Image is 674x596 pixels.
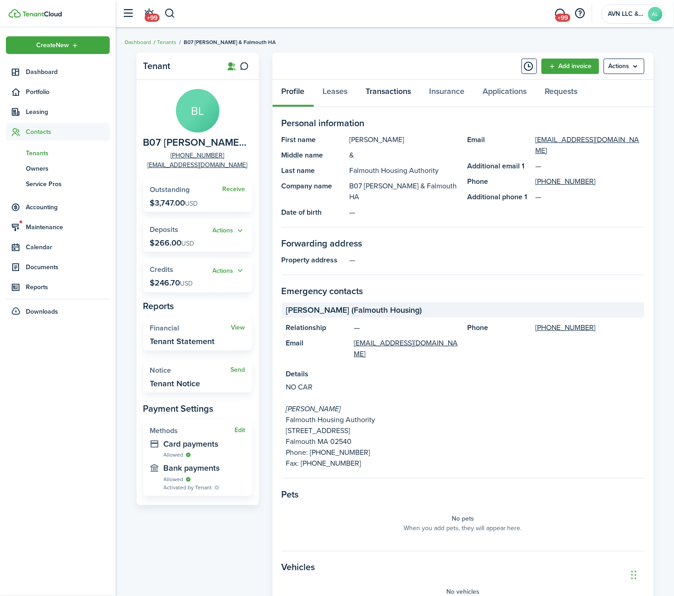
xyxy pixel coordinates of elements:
p: Phone: [PHONE_NUMBER] [286,447,640,458]
widget-stats-action: Receive [223,186,245,193]
span: Tenants [26,148,110,158]
panel-main-description: — [350,207,459,218]
avatar-text: AL [648,7,663,21]
widget-stats-title: Financial [150,324,231,332]
span: Dashboard [26,67,110,77]
span: Maintenance [26,222,110,232]
iframe: Chat Widget [629,552,674,596]
a: [PHONE_NUMBER] [536,176,596,187]
panel-main-title: Email [468,134,531,156]
a: Insurance [420,80,474,107]
span: Owners [26,164,110,173]
button: Edit [235,427,245,434]
panel-main-title: Date of birth [282,207,345,218]
panel-main-section-title: Personal information [282,116,645,130]
panel-main-section-title: Forwarding address [282,236,645,250]
a: [EMAIL_ADDRESS][DOMAIN_NAME] [354,338,459,360]
p: [STREET_ADDRESS] [286,425,640,436]
a: Notifications [141,2,158,25]
span: B07 Linda Nunes & Falmouth HA [143,137,248,148]
widget-stats-title: Methods [150,427,235,435]
a: View [231,324,245,331]
a: Service Pros [6,176,110,192]
panel-main-title: Phone [468,176,531,187]
a: Tenants [157,38,176,46]
span: USD [181,279,193,288]
p: $3,747.00 [150,198,198,207]
a: Dashboard [125,38,151,46]
p: $246.70 [150,278,193,287]
span: Portfolio [26,87,110,97]
img: TenantCloud [9,9,21,18]
a: Tenants [6,145,110,161]
span: Outstanding [150,184,190,195]
span: +99 [556,14,571,22]
panel-main-title: First name [282,134,345,145]
a: Leases [314,80,357,107]
span: Credits [150,264,174,275]
p: NO CAR [286,382,640,393]
span: Accounting [26,202,110,212]
a: Messaging [552,2,569,25]
panel-main-title: Details [286,369,640,379]
span: B07 [PERSON_NAME] & Falmouth HA [184,38,276,46]
panel-main-description: — [354,322,459,333]
panel-main-title: Relationship [286,322,350,333]
panel-main-description: — [350,255,645,266]
p: Falmouth MA 02540 [286,436,640,447]
a: Add invoice [542,59,599,74]
widget-stats-description: Tenant Statement [150,337,215,346]
panel-main-title: Last name [282,165,345,176]
span: +99 [145,14,160,22]
widget-stats-description: Bank payments [164,463,245,473]
span: Leasing [26,107,110,117]
a: [EMAIL_ADDRESS][DOMAIN_NAME] [148,160,248,170]
panel-main-title: Additional phone 1 [468,192,531,202]
panel-main-section-title: Pets [282,488,645,501]
widget-stats-title: Notice [150,366,231,374]
button: Actions [213,266,245,276]
panel-main-title: Additional email 1 [468,161,531,172]
button: Open menu [213,226,245,236]
panel-main-description: [PERSON_NAME] [350,134,459,145]
button: Open menu [213,266,245,276]
panel-main-description: B07 [PERSON_NAME] & Falmouth HA [350,181,459,202]
button: Actions [213,226,245,236]
span: Create New [37,42,69,49]
panel-main-title: Phone [468,322,531,333]
button: Timeline [522,59,537,74]
p: Falmouth Housing Authority [286,414,640,425]
span: [PERSON_NAME] (Falmouth Housing) [286,304,422,316]
panel-main-description: Falmouth Housing Authority [350,165,459,176]
avatar-text: BL [176,89,220,133]
span: Service Pros [26,179,110,189]
span: USD [186,199,198,208]
button: Open resource center [572,6,588,21]
button: Open sidebar [120,5,137,22]
span: AVN LLC & AAG PROPERTIES LLC [608,11,645,17]
a: [EMAIL_ADDRESS][DOMAIN_NAME] [536,134,645,156]
span: USD [182,239,195,248]
panel-main-section-title: Vehicles [282,561,645,574]
p: $266.00 [150,238,195,247]
button: Open menu [6,36,110,54]
button: Open menu [604,59,645,74]
menu-btn: Actions [604,59,645,74]
a: [PHONE_NUMBER] [171,151,225,160]
div: Drag [631,562,637,589]
widget-stats-description: Tenant Notice [150,379,200,388]
span: Allowed [164,451,184,459]
panel-main-placeholder-title: No pets [452,514,474,524]
a: Send [231,366,245,374]
span: Calendar [26,242,110,252]
a: Dashboard [6,63,110,81]
panel-main-subtitle: Reports [143,299,252,313]
panel-main-title: Property address [282,255,345,266]
i: [PERSON_NAME] [286,404,341,414]
panel-main-placeholder-description: When you add pets, they will appear here. [404,524,522,533]
a: [PHONE_NUMBER] [536,322,596,333]
span: Documents [26,262,110,272]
